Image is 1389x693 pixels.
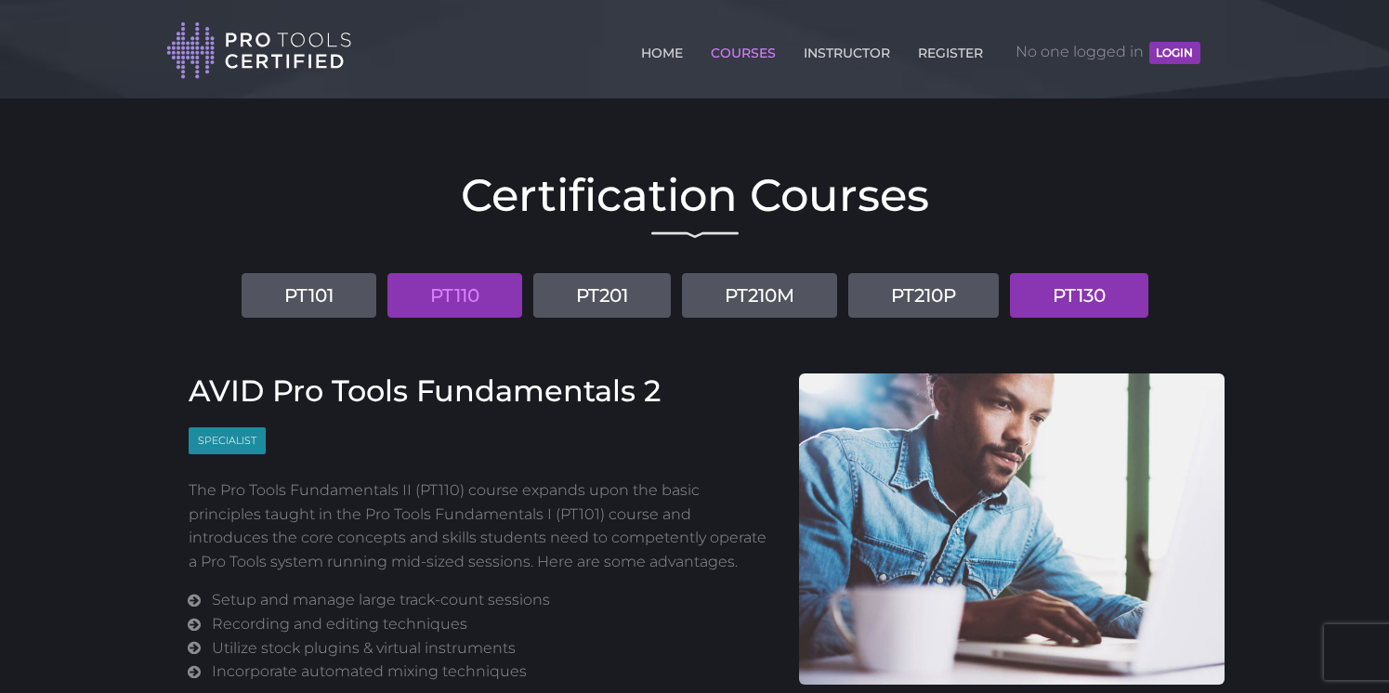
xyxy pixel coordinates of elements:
[1149,42,1199,64] button: LOGIN
[636,34,688,64] a: HOME
[1010,273,1148,318] a: PT130
[799,373,1225,685] img: AVID Pro Tools Fundamentals 2 Course
[913,34,988,64] a: REGISTER
[212,612,771,636] li: Recording and editing techniques
[387,273,522,318] a: PT110
[1016,24,1199,80] span: No one logged in
[848,273,999,318] a: PT210P
[651,231,739,239] img: decorative line
[682,273,837,318] a: PT210M
[165,173,1225,217] h2: Certification Courses
[242,273,376,318] a: PT101
[189,373,772,409] h3: AVID Pro Tools Fundamentals 2
[212,636,771,660] li: Utilize stock plugins & virtual instruments
[166,20,352,81] img: Pro Tools Certified Logo
[799,34,895,64] a: INSTRUCTOR
[212,660,771,684] li: Incorporate automated mixing techniques
[189,427,266,454] span: Specialist
[706,34,780,64] a: COURSES
[189,478,772,573] p: The Pro Tools Fundamentals II (PT110) course expands upon the basic principles taught in the Pro ...
[212,588,771,612] li: Setup and manage large track-count sessions
[533,273,671,318] a: PT201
